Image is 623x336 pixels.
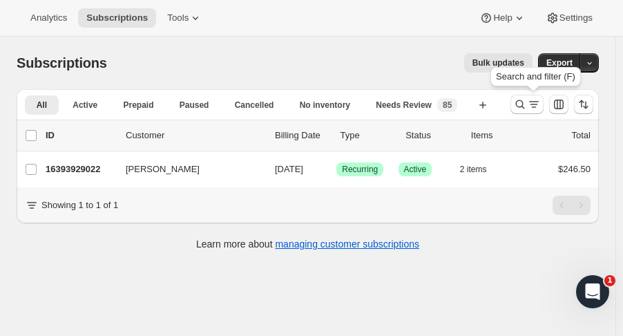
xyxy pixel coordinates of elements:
[196,237,419,251] p: Learn more about
[574,95,593,114] button: Sort the results
[30,12,67,24] span: Analytics
[235,100,274,111] span: Cancelled
[510,95,544,114] button: Search and filter results
[537,8,601,28] button: Settings
[78,8,156,28] button: Subscriptions
[126,129,264,142] p: Customer
[22,8,75,28] button: Analytics
[572,129,591,142] p: Total
[471,129,526,142] div: Items
[460,164,487,175] span: 2 items
[46,160,591,179] div: 16393929022[PERSON_NAME][DATE]SuccessRecurringSuccessActive2 items$246.50
[404,164,427,175] span: Active
[341,129,395,142] div: Type
[472,57,524,68] span: Bulk updates
[464,53,533,73] button: Bulk updates
[460,160,502,179] button: 2 items
[559,12,593,24] span: Settings
[376,100,432,111] span: Needs Review
[275,164,303,174] span: [DATE]
[576,275,609,308] iframe: Intercom live chat
[300,100,350,111] span: No inventory
[117,158,256,180] button: [PERSON_NAME]
[37,100,47,111] span: All
[549,95,568,114] button: Customize table column order and visibility
[159,8,211,28] button: Tools
[86,12,148,24] span: Subscriptions
[538,53,581,73] button: Export
[342,164,378,175] span: Recurring
[73,100,97,111] span: Active
[405,129,460,142] p: Status
[471,8,534,28] button: Help
[546,57,573,68] span: Export
[275,129,329,142] p: Billing Date
[126,162,200,176] span: [PERSON_NAME]
[604,275,615,286] span: 1
[46,129,591,142] div: IDCustomerBilling DateTypeStatusItemsTotal
[41,198,118,212] p: Showing 1 to 1 of 1
[553,196,591,215] nav: Pagination
[558,164,591,174] span: $246.50
[25,118,97,132] button: More views
[46,129,115,142] p: ID
[17,55,107,71] span: Subscriptions
[275,239,419,250] a: managing customer subscriptions
[443,100,452,111] span: 85
[493,12,512,24] span: Help
[180,100,209,111] span: Paused
[472,95,494,115] button: Create new view
[46,162,115,176] p: 16393929022
[124,100,154,111] span: Prepaid
[167,12,189,24] span: Tools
